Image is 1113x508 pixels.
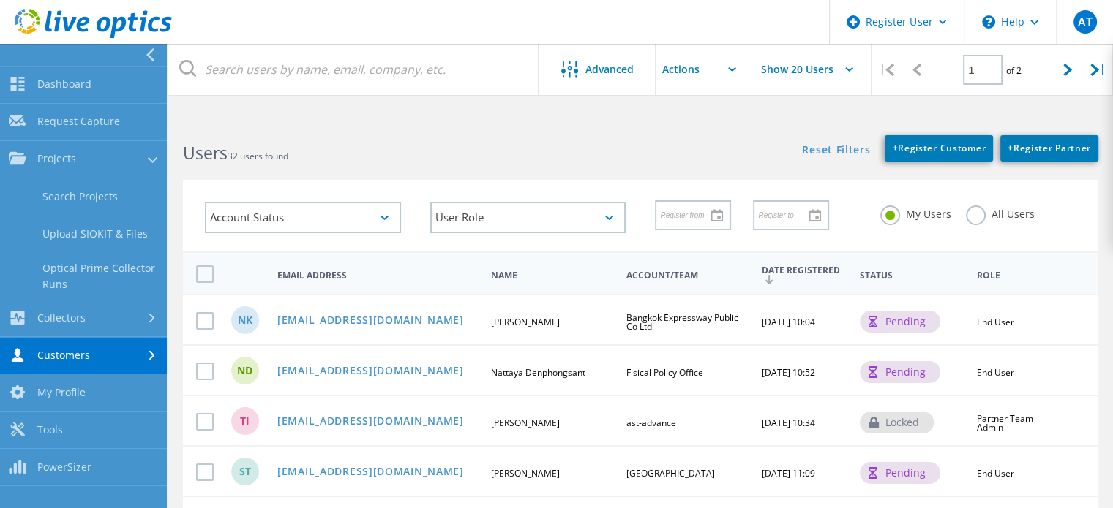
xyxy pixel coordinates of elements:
b: + [1008,142,1013,154]
b: + [892,142,898,154]
span: ast-advance [626,417,676,429]
span: Register Customer [892,142,986,154]
span: ND [237,365,252,376]
a: Reset Filters [802,145,870,157]
input: Register from [656,201,719,229]
span: [GEOGRAPHIC_DATA] [626,467,715,479]
span: Advanced [585,64,634,75]
span: [DATE] 10:34 [762,417,815,429]
a: [EMAIL_ADDRESS][DOMAIN_NAME] [277,365,464,378]
span: End User [977,366,1014,379]
input: Search users by name, email, company, etc. [168,44,539,95]
a: [EMAIL_ADDRESS][DOMAIN_NAME] [277,315,464,327]
div: | [872,44,902,96]
span: [PERSON_NAME] [491,417,560,429]
span: Fisical Policy Office [626,366,703,379]
div: Account Status [205,202,401,233]
span: Bangkok Expressway Public Co Ltd [626,311,738,333]
a: +Register Customer [885,135,993,162]
span: Nattaya Denphongsant [491,366,585,379]
b: Users [183,141,228,164]
span: [PERSON_NAME] [491,467,560,479]
span: Date Registered [762,266,848,284]
span: [DATE] 10:04 [762,316,815,328]
span: AT [1077,16,1092,28]
a: [EMAIL_ADDRESS][DOMAIN_NAME] [277,466,464,479]
div: pending [860,311,940,333]
div: | [1083,44,1113,96]
span: [DATE] 11:09 [762,467,815,479]
div: pending [860,361,940,383]
div: User Role [430,202,626,233]
span: Role [977,271,1045,280]
span: Register Partner [1008,142,1091,154]
a: +Register Partner [1000,135,1098,162]
input: Register to [754,201,817,229]
span: End User [977,467,1014,479]
svg: \n [982,15,995,29]
span: [PERSON_NAME] [491,316,560,328]
span: [DATE] 10:52 [762,366,815,379]
label: All Users [966,205,1035,219]
span: Email Address [277,271,479,280]
a: Live Optics Dashboard [15,31,172,41]
div: locked [860,412,934,433]
span: 32 users found [228,150,288,162]
span: Account/Team [626,271,749,280]
span: of 2 [1006,64,1022,77]
div: pending [860,462,940,484]
span: ST [239,466,251,477]
span: Name [491,271,614,280]
span: End User [977,316,1014,328]
a: [EMAIL_ADDRESS][DOMAIN_NAME] [277,416,464,428]
span: Partner Team Admin [977,412,1033,433]
span: NK [238,315,252,325]
span: TI [240,416,250,426]
label: My Users [880,205,951,219]
span: Status [860,271,964,280]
